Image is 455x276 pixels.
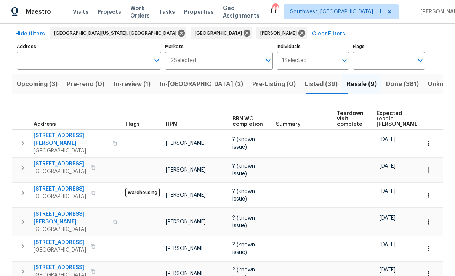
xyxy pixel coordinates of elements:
div: [GEOGRAPHIC_DATA] [191,27,252,40]
span: Geo Assignments [223,5,260,20]
span: Southwest, [GEOGRAPHIC_DATA] + 1 [290,8,381,16]
label: Markets [165,45,273,49]
div: [PERSON_NAME] [256,27,307,40]
span: [DATE] [380,189,396,194]
span: [GEOGRAPHIC_DATA] [195,30,245,37]
button: Open [415,56,426,66]
span: [STREET_ADDRESS] [34,264,86,272]
span: BRN WO completion [232,117,263,127]
span: Pre-reno (0) [67,79,104,90]
button: Clear Filters [309,27,348,42]
span: [PERSON_NAME] [166,220,206,225]
span: Hide filters [15,30,45,39]
span: [GEOGRAPHIC_DATA][US_STATE], [GEOGRAPHIC_DATA] [54,30,179,37]
span: [PERSON_NAME] [166,193,206,198]
span: [PERSON_NAME] [260,30,300,37]
label: Individuals [277,45,349,49]
span: Pre-Listing (0) [252,79,296,90]
span: ? (known issue) [232,137,255,150]
span: [STREET_ADDRESS] [34,186,86,193]
span: ? (known issue) [232,164,255,177]
span: Clear Filters [312,30,345,39]
span: Expected resale [PERSON_NAME] [376,111,420,127]
span: [DATE] [380,216,396,221]
span: [STREET_ADDRESS] [34,160,86,168]
span: [STREET_ADDRESS][PERSON_NAME] [34,132,108,148]
span: ? (known issue) [232,216,255,229]
span: [GEOGRAPHIC_DATA] [34,193,86,201]
span: [GEOGRAPHIC_DATA] [34,247,86,254]
span: In-review (1) [114,79,151,90]
span: [DATE] [380,268,396,273]
span: Warehousing [125,188,160,197]
span: ? (known issue) [232,242,255,255]
span: Resale (9) [347,79,377,90]
span: Summary [276,122,301,127]
span: [PERSON_NAME] [166,246,206,252]
span: Upcoming (3) [17,79,58,90]
span: Address [34,122,56,127]
span: 1 Selected [282,58,307,64]
button: Open [151,56,162,66]
button: Open [339,56,350,66]
span: Tasks [159,10,175,15]
span: [PERSON_NAME] [166,141,206,146]
span: [DATE] [380,242,396,248]
span: Work Orders [130,5,150,20]
label: Flags [353,45,425,49]
span: ? (known issue) [232,189,255,202]
span: Projects [98,8,121,16]
span: [DATE] [380,164,396,169]
span: [STREET_ADDRESS][PERSON_NAME] [34,211,108,226]
span: Properties [184,8,214,16]
span: Done (381) [386,79,419,90]
span: [STREET_ADDRESS] [34,239,86,247]
span: [GEOGRAPHIC_DATA] [34,168,86,176]
button: Open [263,56,274,66]
div: 44 [272,5,278,12]
label: Address [17,45,161,49]
span: In-[GEOGRAPHIC_DATA] (2) [160,79,243,90]
div: [GEOGRAPHIC_DATA][US_STATE], [GEOGRAPHIC_DATA] [50,27,186,40]
span: Maestro [26,8,51,16]
span: [GEOGRAPHIC_DATA] [34,148,108,155]
span: 2 Selected [170,58,196,64]
span: [GEOGRAPHIC_DATA] [34,226,108,234]
span: [PERSON_NAME] [166,168,206,173]
button: Hide filters [12,27,48,42]
span: Listed (39) [305,79,338,90]
span: Flags [125,122,140,127]
span: Visits [73,8,88,16]
span: Teardown visit complete [337,111,364,127]
span: [DATE] [380,137,396,143]
span: HPM [166,122,178,127]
